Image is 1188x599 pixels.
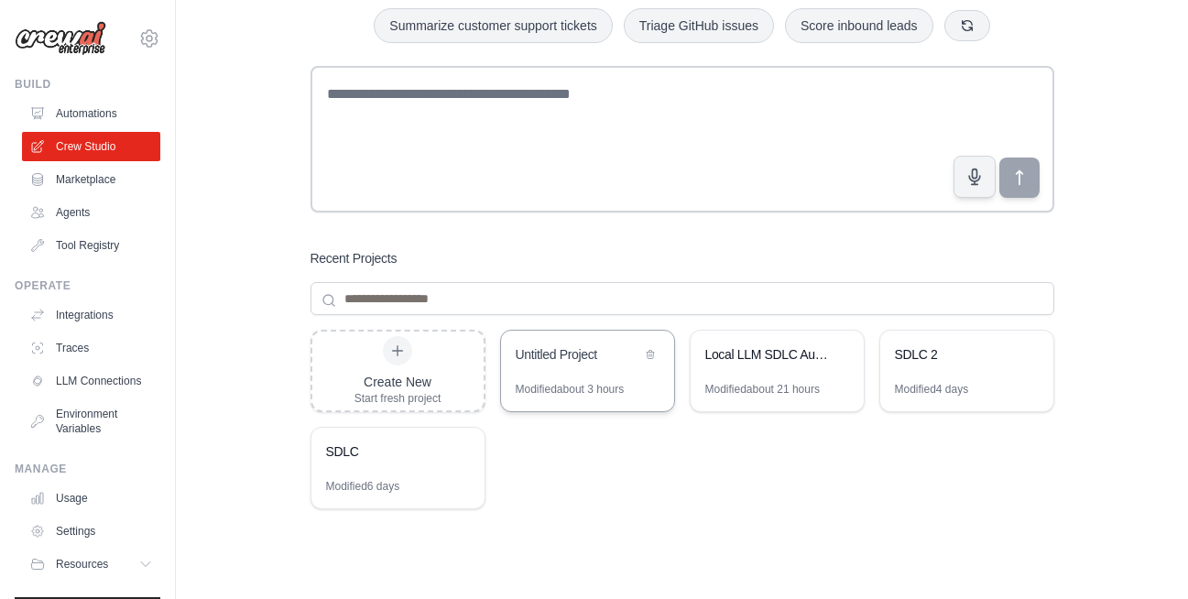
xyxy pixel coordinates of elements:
[22,550,160,579] button: Resources
[15,77,160,92] div: Build
[641,345,659,364] button: Delete project
[895,382,969,397] div: Modified 4 days
[56,557,108,572] span: Resources
[516,382,625,397] div: Modified about 3 hours
[22,198,160,227] a: Agents
[22,99,160,128] a: Automations
[15,278,160,293] div: Operate
[22,333,160,363] a: Traces
[326,442,452,461] div: SDLC
[22,399,160,443] a: Environment Variables
[374,8,612,43] button: Summarize customer support tickets
[22,484,160,513] a: Usage
[705,382,820,397] div: Modified about 21 hours
[22,366,160,396] a: LLM Connections
[954,156,996,198] button: Click to speak your automation idea
[354,391,441,406] div: Start fresh project
[22,517,160,546] a: Settings
[22,165,160,194] a: Marketplace
[22,231,160,260] a: Tool Registry
[895,345,1020,364] div: SDLC 2
[15,462,160,476] div: Manage
[705,345,831,364] div: Local LLM SDLC Automation
[326,479,400,494] div: Modified 6 days
[785,8,933,43] button: Score inbound leads
[22,132,160,161] a: Crew Studio
[624,8,774,43] button: Triage GitHub issues
[22,300,160,330] a: Integrations
[1096,511,1188,599] iframe: Chat Widget
[516,345,641,364] div: Untitled Project
[15,21,106,56] img: Logo
[311,249,398,267] h3: Recent Projects
[354,373,441,391] div: Create New
[944,10,990,41] button: Get new suggestions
